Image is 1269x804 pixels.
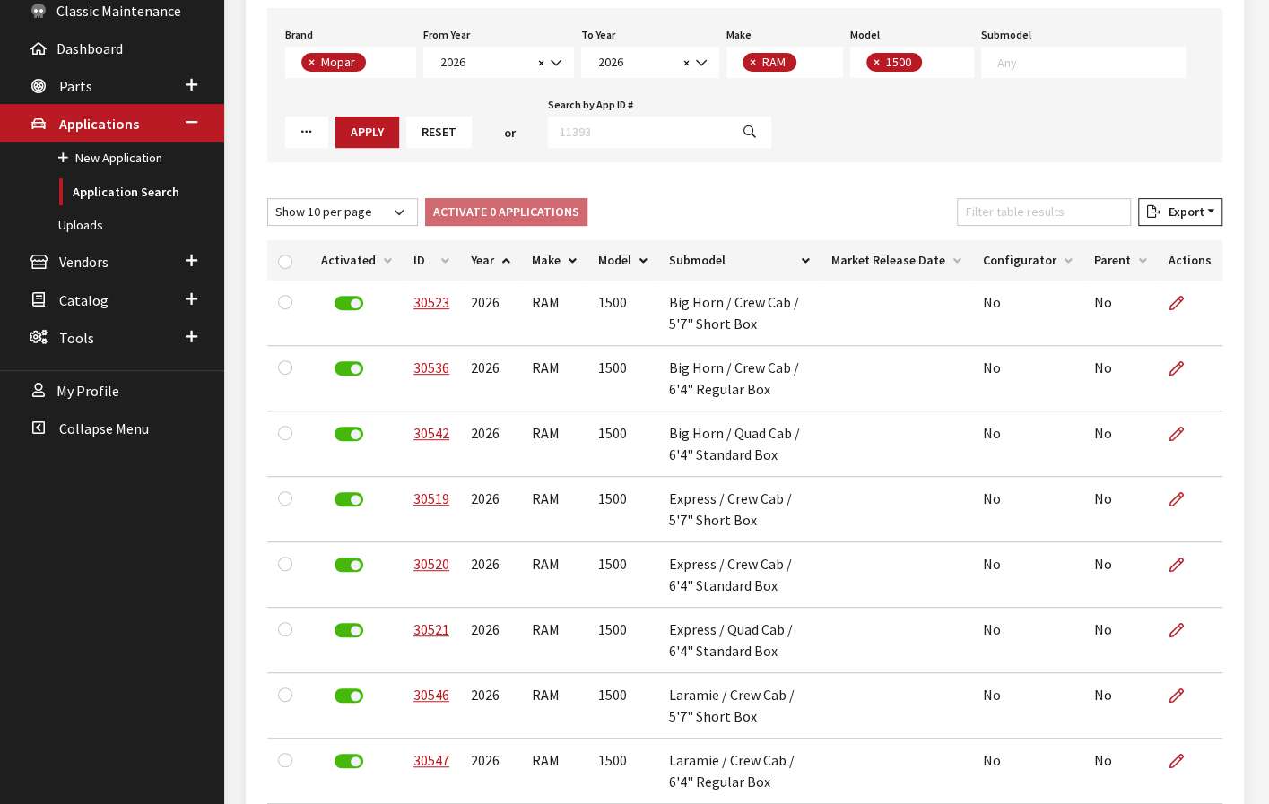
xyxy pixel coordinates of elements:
[1138,198,1222,226] button: Export
[56,39,123,57] span: Dashboard
[972,673,1083,739] td: No
[874,54,880,70] span: ×
[335,558,363,572] label: Deactivate Application
[1083,739,1158,804] td: No
[587,739,658,804] td: 1500
[335,688,363,703] label: Deactivate Application
[587,346,658,411] td: 1500
[504,124,516,143] span: or
[801,56,811,72] textarea: Search
[538,55,544,71] span: ×
[319,54,360,70] span: Mopar
[413,293,449,311] a: 30523
[658,542,821,608] td: Express / Crew Cab / 6'4" Standard Box
[972,739,1083,804] td: No
[658,240,821,281] th: Submodel: activate to sort column ascending
[460,281,521,346] td: 2026
[866,53,884,72] button: Remove item
[658,739,821,804] td: Laramie / Crew Cab / 6'4" Regular Box
[521,673,587,739] td: RAM
[460,477,521,542] td: 2026
[658,346,821,411] td: Big Horn / Crew Cab / 6'4" Regular Box
[972,608,1083,673] td: No
[460,673,521,739] td: 2026
[1083,411,1158,477] td: No
[866,53,922,72] li: 1500
[413,424,449,442] a: 30542
[59,115,139,133] span: Applications
[726,27,752,43] label: Make
[658,477,821,542] td: Express / Crew Cab / 5'7" Short Box
[972,281,1083,346] td: No
[1160,203,1204,220] span: Export
[658,608,821,673] td: Express / Quad Cab / 6'4" Standard Box
[658,411,821,477] td: Big Horn / Quad Cab / 6'4" Standard Box
[521,411,587,477] td: RAM
[678,53,690,73] button: Remove all items
[59,419,149,437] span: Collapse Menu
[972,346,1083,411] td: No
[59,329,94,347] span: Tools
[1158,240,1222,281] th: Actions
[997,54,1186,70] textarea: Search
[1083,346,1158,411] td: No
[521,739,587,804] td: RAM
[972,477,1083,542] td: No
[406,117,472,148] button: Reset
[56,382,119,400] span: My Profile
[658,673,821,739] td: Laramie / Crew Cab / 5'7" Short Box
[743,53,761,72] button: Remove item
[587,608,658,673] td: 1500
[683,55,690,71] span: ×
[301,53,366,72] li: Mopar
[750,54,756,70] span: ×
[460,739,521,804] td: 2026
[957,198,1131,226] input: Filter table results
[370,56,380,72] textarea: Search
[56,2,181,20] span: Classic Maintenance
[972,411,1083,477] td: No
[1083,477,1158,542] td: No
[413,620,449,638] a: 30521
[460,240,521,281] th: Year: activate to sort column ascending
[850,27,880,43] label: Model
[413,489,449,507] a: 30519
[593,53,678,72] span: 2026
[301,53,319,72] button: Remove item
[1169,542,1199,587] a: Edit Application
[335,361,363,376] label: Deactivate Application
[335,492,363,506] label: Deactivate Application
[59,254,109,272] span: Vendors
[413,359,449,376] a: 30536
[1169,281,1199,325] a: Edit Application
[521,608,587,673] td: RAM
[587,281,658,346] td: 1500
[587,240,658,281] th: Model: activate to sort column ascending
[521,542,587,608] td: RAM
[548,117,729,148] input: 11393
[460,542,521,608] td: 2026
[533,53,544,73] button: Remove all items
[587,477,658,542] td: 1500
[310,240,403,281] th: Activated: activate to sort column ascending
[521,240,587,281] th: Make: activate to sort column ascending
[521,281,587,346] td: RAM
[59,291,109,309] span: Catalog
[460,346,521,411] td: 2026
[972,542,1083,608] td: No
[1169,477,1199,522] a: Edit Application
[1169,608,1199,653] a: Edit Application
[587,542,658,608] td: 1500
[460,411,521,477] td: 2026
[413,555,449,573] a: 30520
[309,54,315,70] span: ×
[285,27,313,43] label: Brand
[335,754,363,768] label: Deactivate Application
[1083,240,1158,281] th: Parent: activate to sort column ascending
[587,673,658,739] td: 1500
[423,27,470,43] label: From Year
[972,240,1083,281] th: Configurator: activate to sort column ascending
[460,608,521,673] td: 2026
[1083,542,1158,608] td: No
[413,751,449,769] a: 30547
